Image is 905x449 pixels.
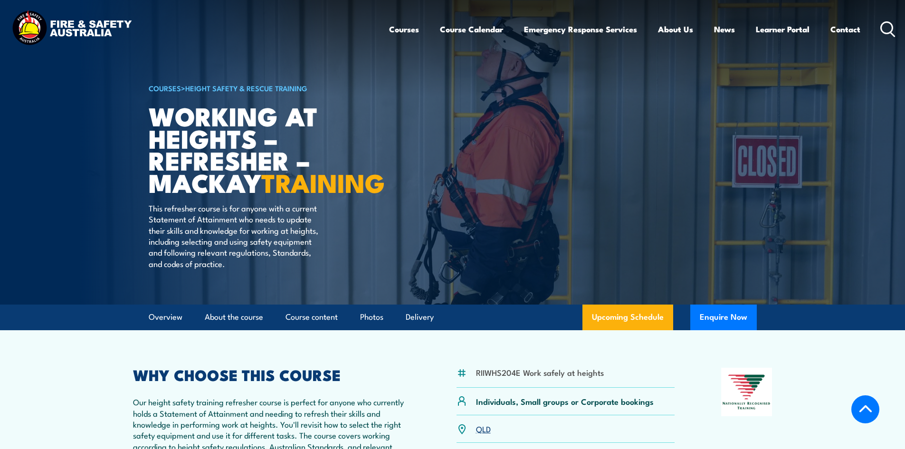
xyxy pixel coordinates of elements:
[149,83,181,93] a: COURSES
[658,17,693,42] a: About Us
[360,305,383,330] a: Photos
[830,17,860,42] a: Contact
[406,305,434,330] a: Delivery
[286,305,338,330] a: Course content
[149,305,182,330] a: Overview
[714,17,735,42] a: News
[261,162,385,201] strong: TRAINING
[582,305,673,330] a: Upcoming Schedule
[690,305,757,330] button: Enquire Now
[205,305,263,330] a: About the course
[185,83,307,93] a: Height Safety & Rescue Training
[133,368,410,381] h2: WHY CHOOSE THIS COURSE
[149,105,383,193] h1: Working at heights – refresher – Mackay
[149,82,383,94] h6: >
[389,17,419,42] a: Courses
[149,202,322,269] p: This refresher course is for anyone with a current Statement of Attainment who needs to update th...
[721,368,772,416] img: Nationally Recognised Training logo.
[524,17,637,42] a: Emergency Response Services
[756,17,810,42] a: Learner Portal
[476,423,491,434] a: QLD
[476,367,604,378] li: RIIWHS204E Work safely at heights
[476,396,654,407] p: Individuals, Small groups or Corporate bookings
[440,17,503,42] a: Course Calendar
